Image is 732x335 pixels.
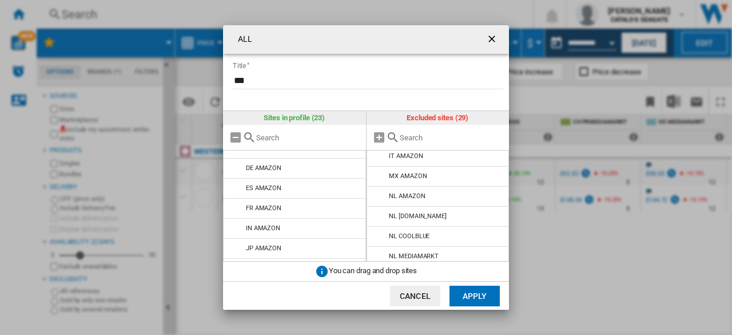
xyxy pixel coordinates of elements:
[246,164,281,172] div: DE AMAZON
[449,286,500,306] button: Apply
[372,131,386,144] md-icon: Add all
[400,133,504,142] input: Search
[229,131,242,144] md-icon: Remove all
[329,267,417,275] span: You can drag and drop sites
[246,184,281,192] div: ES AMAZON
[256,133,360,142] input: Search
[389,152,423,160] div: IT AMAZON
[389,212,446,220] div: NL [DOMAIN_NAME]
[232,34,252,45] h4: ALL
[246,204,281,212] div: FR AMAZON
[389,253,439,260] div: NL MEDIAMARKT
[246,224,280,232] div: IN AMAZON
[390,286,440,306] button: Cancel
[482,28,504,51] button: getI18NText('BUTTONS.CLOSE_DIALOG')
[389,172,427,180] div: MX AMAZON
[389,232,429,240] div: NL COOLBLUE
[223,111,366,125] div: Sites in profile (23)
[246,144,292,152] div: CA EN AMAZON
[486,33,500,47] ng-md-icon: getI18NText('BUTTONS.CLOSE_DIALOG')
[367,111,510,125] div: Excluded sites (29)
[389,192,425,200] div: NL AMAZON
[246,245,281,252] div: JP AMAZON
